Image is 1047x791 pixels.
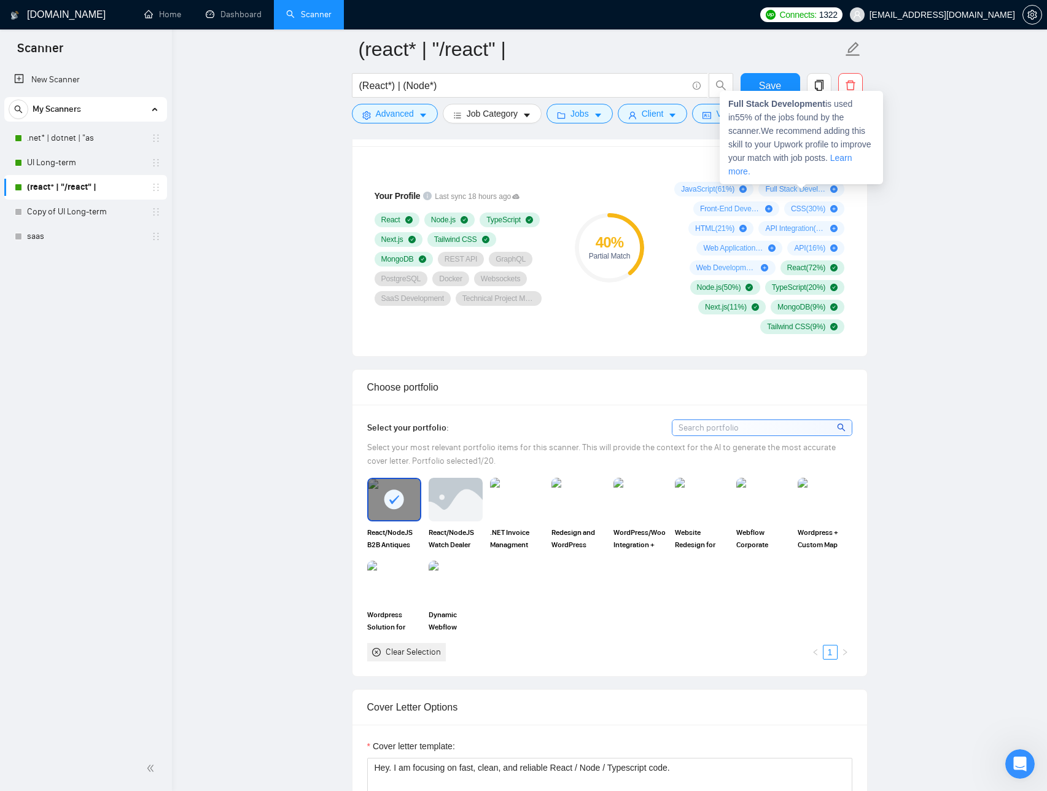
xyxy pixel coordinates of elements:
span: API ( 16 %) [794,243,825,253]
span: check-circle [830,323,838,330]
span: right [841,649,849,656]
button: barsJob Categorycaret-down [443,104,542,123]
button: right [838,645,852,660]
span: search [709,80,733,91]
span: WordPress/Woo Integration + Dynamic Dealer Locator for LMT Defense: [613,526,668,551]
span: Webflow Corporate Website for DesigningIT [736,526,790,551]
span: Wordpress + Custom Map Plugin for a Wine region [798,526,852,551]
span: HTML ( 21 %) [695,224,734,233]
span: check-circle [408,236,416,243]
span: Vendor [716,107,743,120]
a: New Scanner [14,68,157,92]
span: check-circle [461,216,468,224]
li: 1 [823,645,838,660]
img: portfolio thumbnail image [551,478,605,521]
button: copy [807,73,831,98]
span: caret-down [668,111,677,120]
span: caret-down [523,111,531,120]
img: portfolio thumbnail image [429,561,483,604]
span: Jobs [570,107,589,120]
span: TypeScript ( 20 %) [772,282,826,292]
span: check-circle [830,264,838,271]
span: Job Category [467,107,518,120]
span: copy [808,80,831,91]
a: searchScanner [286,9,332,20]
span: Tailwind CSS ( 9 %) [767,322,825,332]
span: plus-circle [768,244,776,252]
a: saas [27,224,144,249]
li: My Scanners [4,97,167,249]
img: upwork-logo.png [766,10,776,20]
span: Select your portfolio: [367,423,449,433]
span: user [628,111,637,120]
a: Copy of UI Long-term [27,200,144,224]
div: Clear Selection [386,645,441,659]
button: settingAdvancedcaret-down [352,104,438,123]
span: Websockets [481,274,521,284]
span: .NET Invoice Managment System [490,526,544,551]
span: React ( 72 %) [787,263,826,273]
a: dashboardDashboard [206,9,262,20]
div: Choose portfolio [367,370,852,405]
li: Next Page [838,645,852,660]
span: Web Application ( 16 %) [703,243,763,253]
span: caret-down [594,111,602,120]
a: setting [1022,10,1042,20]
span: SaaS Development [381,294,444,303]
button: delete [838,73,863,98]
span: is used in 55 % of the jobs found by the scanner. We recommend adding this skill to your Upwork p... [728,99,871,176]
span: JavaScript ( 61 %) [681,184,734,194]
span: Next.js ( 11 %) [705,302,747,312]
span: REST API [445,254,477,264]
span: plus-circle [830,244,838,252]
img: portfolio thumbnail image [798,478,852,521]
span: holder [151,207,161,217]
label: Cover letter template: [367,739,455,753]
a: (react* | "/react" | [27,175,144,200]
input: Search Freelance Jobs... [359,78,687,93]
span: search [837,421,847,434]
span: plus-circle [739,225,747,232]
span: plus-circle [830,205,838,212]
span: holder [151,182,161,192]
input: Scanner name... [359,34,843,64]
img: logo [10,6,19,25]
span: Your Profile [375,191,421,201]
span: Full Stack Development ( 55 %) [765,184,825,194]
img: portfolio thumbnail image [367,561,421,604]
span: edit [845,41,861,57]
span: Website Redesign for VantagePoint Software [675,526,729,551]
div: Cover Letter Options [367,690,852,725]
span: search [9,105,28,114]
span: Client [642,107,664,120]
span: Dynamic Webflow Website for [DOMAIN_NAME] [429,609,483,633]
span: check-circle [405,216,413,224]
span: check-circle [830,303,838,311]
img: portfolio thumbnail image [675,478,729,521]
button: setting [1022,5,1042,25]
span: MongoDB ( 9 %) [777,302,825,312]
span: setting [362,111,371,120]
span: double-left [146,762,158,774]
span: check-circle [752,303,759,311]
span: Technical Project Management [462,294,535,303]
span: Next.js [381,235,403,244]
button: idcardVendorcaret-down [692,104,767,123]
li: New Scanner [4,68,167,92]
span: Last sync 18 hours ago [435,191,520,203]
span: API Integration ( 16 %) [765,224,825,233]
span: user [853,10,862,19]
span: check-circle [830,284,838,291]
span: Connects: [779,8,816,21]
span: plus-circle [830,185,838,193]
input: Search portfolio [672,420,852,435]
span: Redesign and WordPress Transition: WPBakery to Elementor Pro [551,526,605,551]
span: Web Development ( 16 %) [696,263,757,273]
span: My Scanners [33,97,81,122]
span: plus-circle [830,225,838,232]
a: UI Long-term [27,150,144,175]
span: GraphQL [496,254,526,264]
span: check-circle [482,236,489,243]
button: folderJobscaret-down [547,104,613,123]
img: portfolio thumbnail image [613,478,668,521]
